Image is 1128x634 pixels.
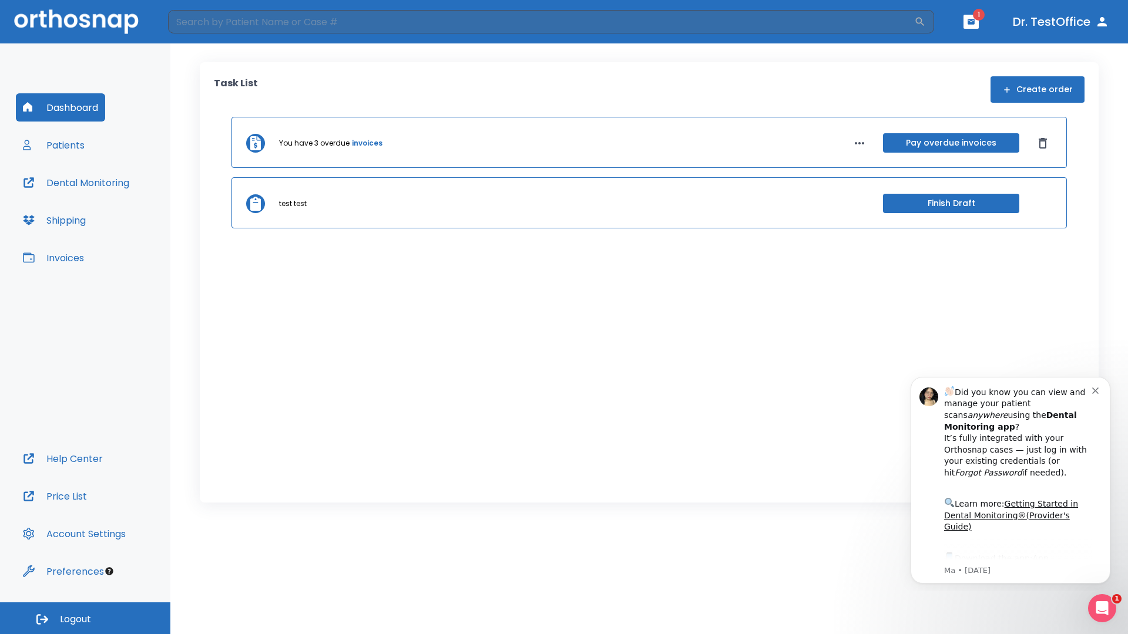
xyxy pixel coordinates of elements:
[199,18,209,28] button: Dismiss notification
[352,138,382,149] a: invoices
[893,366,1128,591] iframe: Intercom notifications message
[16,206,93,234] button: Shipping
[16,482,94,510] button: Price List
[991,76,1085,103] button: Create order
[883,194,1019,213] button: Finish Draft
[1008,11,1114,32] button: Dr. TestOffice
[1112,594,1122,603] span: 1
[883,133,1019,153] button: Pay overdue invoices
[60,613,91,626] span: Logout
[973,9,985,21] span: 1
[279,198,307,209] p: test test
[279,138,350,149] p: You have 3 overdue
[104,566,115,576] div: Tooltip anchor
[1088,594,1116,622] iframe: Intercom live chat
[16,131,92,159] button: Patients
[1033,134,1052,153] button: Dismiss
[51,187,156,208] a: App Store
[16,168,136,197] button: Dental Monitoring
[168,10,914,33] input: Search by Patient Name or Case #
[16,520,133,548] button: Account Settings
[14,9,139,33] img: Orthosnap
[51,199,199,210] p: Message from Ma, sent 5w ago
[51,184,199,244] div: Download the app: | ​ Let us know if you need help getting started!
[16,557,111,585] button: Preferences
[16,244,91,272] button: Invoices
[16,93,105,122] button: Dashboard
[214,76,258,103] p: Task List
[16,444,110,473] button: Help Center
